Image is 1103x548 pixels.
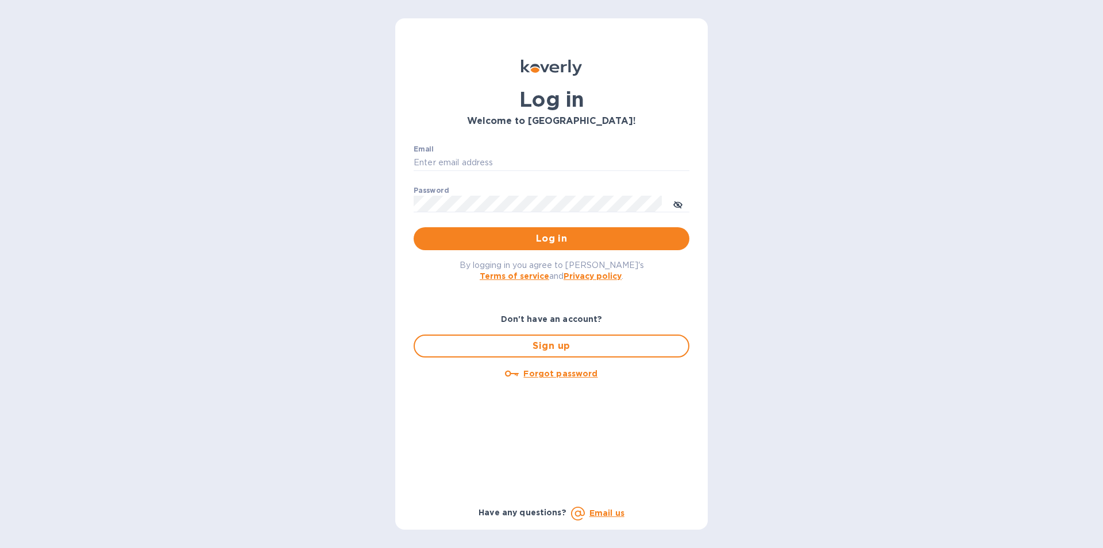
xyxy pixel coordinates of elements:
[523,369,597,378] u: Forgot password
[479,508,566,517] b: Have any questions?
[414,187,449,194] label: Password
[414,154,689,172] input: Enter email address
[460,261,644,281] span: By logging in you agree to [PERSON_NAME]'s and .
[414,87,689,111] h1: Log in
[424,339,679,353] span: Sign up
[423,232,680,246] span: Log in
[501,314,603,324] b: Don't have an account?
[480,271,549,281] a: Terms of service
[414,227,689,250] button: Log in
[414,116,689,127] h3: Welcome to [GEOGRAPHIC_DATA]!
[564,271,622,281] a: Privacy policy
[414,335,689,357] button: Sign up
[521,60,582,76] img: Koverly
[666,192,689,215] button: toggle password visibility
[589,508,624,518] a: Email us
[414,146,434,153] label: Email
